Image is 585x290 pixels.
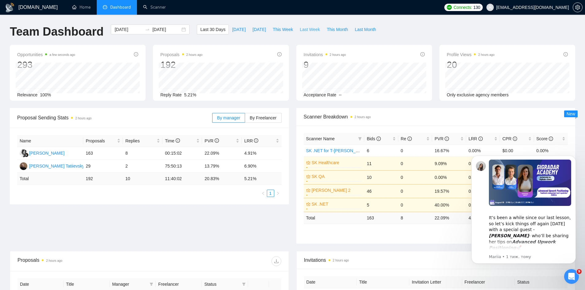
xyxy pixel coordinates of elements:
span: Dashboard [110,5,131,10]
span: Status [204,281,239,288]
button: This Month [323,25,351,34]
a: SK Healthcare [312,159,361,166]
th: Proposals [83,135,123,147]
img: gigradar-bm.png [24,153,29,157]
a: [PERSON_NAME] 2 [312,187,361,194]
td: 46 [364,184,398,198]
li: 1 [267,190,274,197]
td: 163 [364,212,398,224]
span: crown [306,174,310,179]
span: 9 [577,269,582,274]
td: 29 [83,160,123,173]
td: 2 [123,160,162,173]
span: info-circle [408,137,412,141]
span: LRR [244,138,258,143]
input: End date [152,26,180,33]
span: info-circle [564,52,568,56]
th: Replies [123,135,162,147]
span: swap-right [145,27,150,32]
span: Opportunities [17,51,75,58]
a: homeHome [72,5,91,10]
span: Manager [112,281,147,288]
span: New [567,111,575,116]
span: download [272,259,281,264]
span: filter [242,282,246,286]
span: filter [241,280,247,289]
span: filter [357,134,363,143]
span: user [488,5,492,10]
span: By manager [217,115,240,120]
span: This Month [327,26,348,33]
a: SK .NET for T-[PERSON_NAME] [306,148,369,153]
th: Status [515,276,567,288]
span: 5.21% [184,92,197,97]
div: 293 [17,59,75,71]
th: Date [304,276,357,288]
button: setting [573,2,583,12]
time: 2 hours ago [333,259,349,262]
a: SK .NET [312,201,361,207]
a: searchScanner [143,5,166,10]
button: Last Month [351,25,379,34]
time: 2 hours ago [186,53,203,56]
span: info-circle [134,52,138,56]
span: This Week [273,26,293,33]
td: 6.90% [242,160,281,173]
td: 10 [123,173,162,185]
time: 2 hours ago [478,53,494,56]
span: Replies [125,137,155,144]
span: info-circle [445,137,449,141]
span: info-circle [376,137,381,141]
td: 192 [83,173,123,185]
img: DT [20,162,27,170]
span: info-circle [513,137,517,141]
span: to [145,27,150,32]
td: 0 [398,145,432,157]
span: Time [165,138,180,143]
a: DT[PERSON_NAME] Tatiievskyi [20,163,85,168]
td: 00:15:02 [162,147,202,160]
span: Last Week [300,26,320,33]
span: filter [358,137,362,141]
span: 130 [473,4,480,11]
span: Proposals [160,51,202,58]
td: 6 [364,145,398,157]
td: 5 [364,198,398,212]
iframe: Intercom live chat [564,269,579,284]
span: left [261,191,265,195]
button: right [274,190,282,197]
td: 22.09% [202,147,242,160]
img: upwork-logo.png [447,5,452,10]
span: Bids [367,136,380,141]
button: [DATE] [229,25,249,34]
td: 0.00% [432,170,466,184]
td: 9.09% [432,157,466,170]
td: 75:50:13 [162,160,202,173]
td: 40.00% [432,198,466,212]
span: info-circle [176,138,180,143]
div: Proposals [18,256,149,266]
span: By Freelancer [250,115,276,120]
td: 8 [398,212,432,224]
span: Last 30 Days [200,26,225,33]
span: [DATE] [232,26,246,33]
span: filter [150,282,153,286]
td: 20.83 % [202,173,242,185]
td: 11 [364,157,398,170]
span: Profile Views [447,51,495,58]
time: 2 hours ago [75,117,92,120]
span: Last Month [355,26,376,33]
span: Invitations [304,256,568,264]
span: [DATE] [252,26,266,33]
li: Next Page [274,190,282,197]
a: GB[PERSON_NAME] [20,150,64,155]
div: 9 [304,59,346,71]
div: [PERSON_NAME] Tatiievskyi [29,163,85,169]
img: logo [5,3,15,13]
span: crown [306,202,310,206]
